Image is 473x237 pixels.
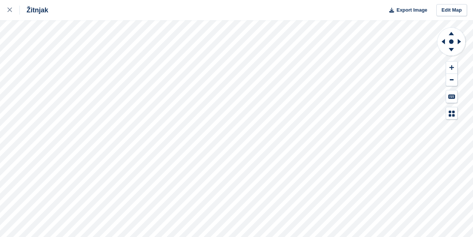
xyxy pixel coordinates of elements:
button: Map Legend [446,107,457,120]
button: Keyboard Shortcuts [446,90,457,103]
a: Edit Map [436,4,467,16]
span: Export Image [396,6,427,14]
button: Zoom In [446,61,457,74]
div: Žitnjak [20,6,48,15]
button: Export Image [385,4,427,16]
button: Zoom Out [446,74,457,86]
